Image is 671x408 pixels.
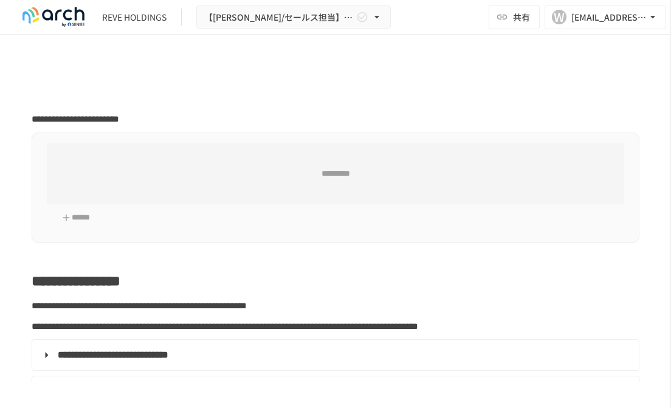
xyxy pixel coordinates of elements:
[102,11,167,24] div: REVE HOLDINGS
[571,10,647,25] div: [EMAIL_ADDRESS][DOMAIN_NAME]
[513,10,530,24] span: 共有
[489,5,540,29] button: 共有
[552,10,566,24] div: W
[204,10,354,25] span: 【[PERSON_NAME]/セールス担当】REVE HOLDINGS様_初期設定サポート
[545,5,666,29] button: W[EMAIL_ADDRESS][DOMAIN_NAME]
[15,7,92,27] img: logo-default@2x-9cf2c760.svg
[196,5,391,29] button: 【[PERSON_NAME]/セールス担当】REVE HOLDINGS様_初期設定サポート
